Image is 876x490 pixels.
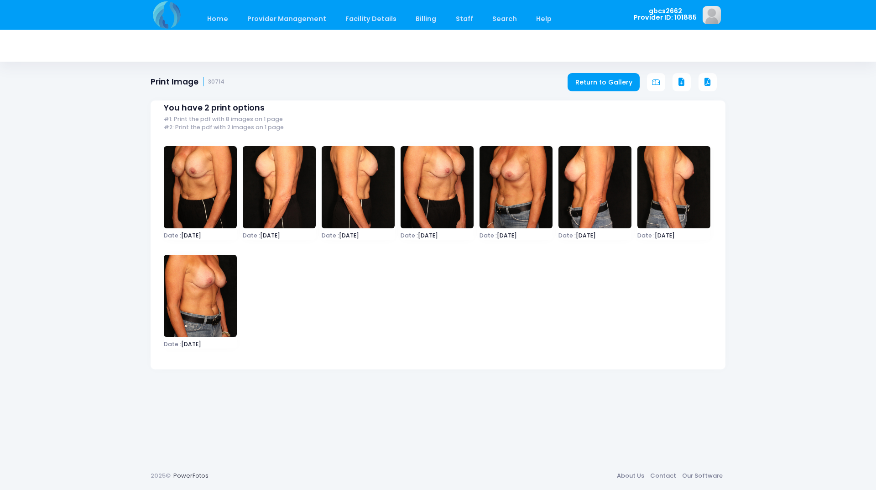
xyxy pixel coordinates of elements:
span: Date : [480,232,497,239]
span: Date : [401,232,418,239]
img: image [558,146,631,228]
span: gbcs2662 Provider ID: 101885 [634,8,697,21]
a: Our Software [679,468,725,484]
img: image [703,6,721,24]
a: Return to Gallery [568,73,640,91]
img: image [243,146,316,228]
a: Search [483,8,526,30]
h1: Print Image [151,77,224,87]
img: image [322,146,395,228]
a: Facility Details [337,8,406,30]
span: [DATE] [637,233,710,238]
span: [DATE] [164,233,237,238]
a: Staff [447,8,482,30]
a: About Us [614,468,647,484]
span: Date : [558,232,576,239]
img: image [164,146,237,228]
a: Provider Management [238,8,335,30]
span: 2025© [151,471,171,480]
span: Date : [164,340,181,348]
span: You have 2 print options [164,103,265,113]
a: Help [527,8,561,30]
a: PowerFotos [173,471,209,480]
a: Billing [407,8,445,30]
span: [DATE] [164,342,237,347]
span: [DATE] [401,233,474,238]
span: #2: Print the pdf with 2 images on 1 page [164,124,284,131]
span: Date : [637,232,655,239]
a: Home [198,8,237,30]
span: [DATE] [243,233,316,238]
span: Date : [164,232,181,239]
span: Date : [243,232,260,239]
a: Contact [647,468,679,484]
small: 30714 [208,79,224,85]
span: Date : [322,232,339,239]
span: [DATE] [558,233,631,238]
img: image [637,146,710,228]
img: image [480,146,553,228]
span: #1: Print the pdf with 8 images on 1 page [164,116,283,123]
span: [DATE] [480,233,553,238]
img: image [401,146,474,228]
img: image [164,255,237,337]
span: [DATE] [322,233,395,238]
